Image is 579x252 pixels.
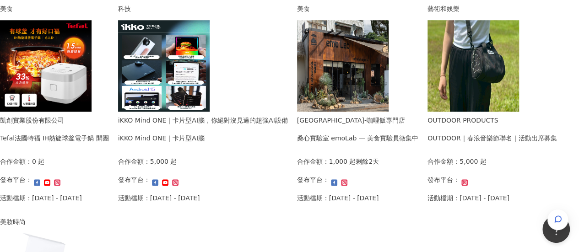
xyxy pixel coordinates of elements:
[297,156,329,166] p: 合作金額：
[297,133,418,143] div: 桑心實驗室 emoLab — 美食實驗員徵集中
[118,115,288,125] div: iKKO Mind ONE｜卡片型AI腦，你絕對沒見過的超強AI設備
[297,20,389,112] img: 情緒食光實驗計畫
[542,215,570,243] iframe: Help Scout Beacon - Open
[427,20,519,112] img: 春浪活動出席與合作貼文需求
[118,20,210,112] img: iKKO Mind ONE｜卡片型AI腦
[297,115,418,125] div: [GEOGRAPHIC_DATA]-咖哩飯專門店
[427,4,557,14] div: 藝術和娛樂
[427,175,460,185] p: 發布平台：
[118,175,150,185] p: 發布平台：
[297,175,329,185] p: 發布平台：
[329,156,356,166] p: 1,000 起
[118,193,200,203] p: 活動檔期：[DATE] - [DATE]
[427,133,557,143] div: OUTDOOR｜春浪音樂節聯名｜活動出席募集
[460,156,487,166] p: 5,000 起
[297,4,418,14] div: 美食
[118,4,288,14] div: 科技
[427,156,460,166] p: 合作金額：
[297,193,379,203] p: 活動檔期：[DATE] - [DATE]
[150,156,177,166] p: 5,000 起
[118,133,288,143] div: iKKO Mind ONE｜卡片型AI腦
[427,115,557,125] div: OUTDOOR PRODUCTS
[118,156,150,166] p: 合作金額：
[356,156,379,166] p: 剩餘2天
[427,193,509,203] p: 活動檔期：[DATE] - [DATE]
[32,156,44,166] p: 0 起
